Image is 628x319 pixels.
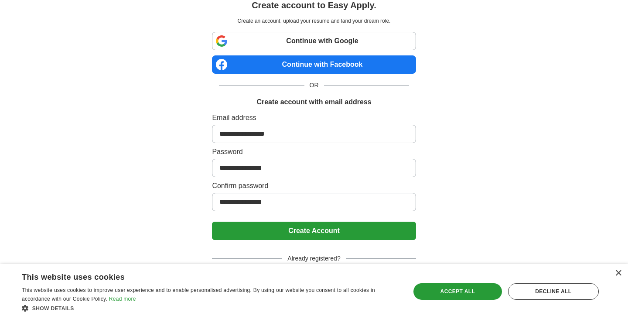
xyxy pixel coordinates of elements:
div: This website uses cookies [22,269,377,282]
button: Create Account [212,222,416,240]
a: Read more, opens a new window [109,296,136,302]
label: Password [212,147,416,157]
span: Already registered? [282,254,345,263]
div: Close [615,270,621,277]
span: This website uses cookies to improve user experience and to enable personalised advertising. By u... [22,287,375,302]
label: Email address [212,113,416,123]
label: Confirm password [212,181,416,191]
span: Show details [32,305,74,312]
h1: Create account with email address [256,97,371,107]
div: Show details [22,304,399,312]
p: Create an account, upload your resume and land your dream role. [214,17,414,25]
div: Decline all [508,283,599,300]
span: OR [304,81,324,90]
a: Continue with Facebook [212,55,416,74]
a: Continue with Google [212,32,416,50]
div: Accept all [413,283,502,300]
